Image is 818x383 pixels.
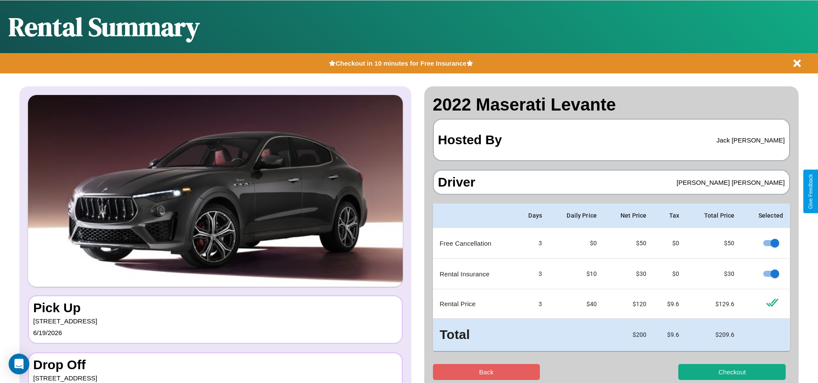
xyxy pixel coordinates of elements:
[604,289,653,319] td: $ 120
[678,364,786,380] button: Checkout
[686,319,741,351] td: $ 209.6
[604,259,653,289] td: $ 30
[438,124,502,156] h3: Hosted By
[33,301,398,315] h3: Pick Up
[549,228,604,259] td: $0
[654,228,686,259] td: $0
[604,319,653,351] td: $ 200
[742,203,790,228] th: Selected
[654,289,686,319] td: $ 9.6
[438,175,476,190] h3: Driver
[440,326,508,344] h3: Total
[677,177,785,188] p: [PERSON_NAME] [PERSON_NAME]
[549,259,604,289] td: $10
[440,298,508,310] p: Rental Price
[335,60,466,67] b: Checkout in 10 minutes for Free Insurance
[515,203,549,228] th: Days
[433,364,540,380] button: Back
[515,259,549,289] td: 3
[33,315,398,327] p: [STREET_ADDRESS]
[686,289,741,319] td: $ 129.6
[440,237,508,249] p: Free Cancellation
[686,228,741,259] td: $ 50
[654,319,686,351] td: $ 9.6
[549,289,604,319] td: $ 40
[433,95,790,114] h2: 2022 Maserati Levante
[654,259,686,289] td: $0
[9,9,200,44] h1: Rental Summary
[515,289,549,319] td: 3
[604,228,653,259] td: $ 50
[33,358,398,372] h3: Drop Off
[686,259,741,289] td: $ 30
[604,203,653,228] th: Net Price
[9,354,29,374] div: Open Intercom Messenger
[515,228,549,259] td: 3
[440,268,508,280] p: Rental Insurance
[33,327,398,339] p: 6 / 19 / 2026
[433,203,790,351] table: simple table
[654,203,686,228] th: Tax
[686,203,741,228] th: Total Price
[549,203,604,228] th: Daily Price
[808,174,814,209] div: Give Feedback
[717,134,785,146] p: Jack [PERSON_NAME]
